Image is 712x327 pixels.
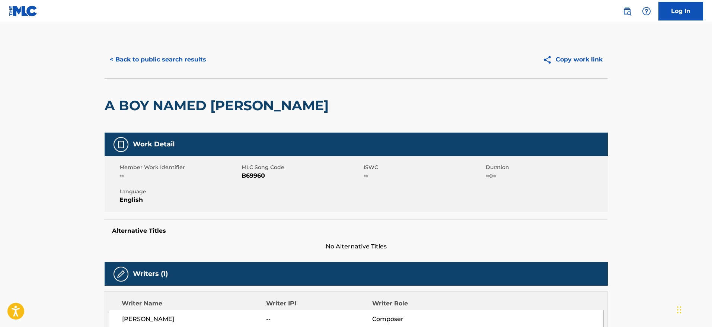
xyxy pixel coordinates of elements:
[105,50,211,69] button: < Back to public search results
[116,270,125,279] img: Writers
[675,291,712,327] iframe: Chat Widget
[119,196,240,204] span: English
[658,2,703,20] a: Log In
[119,171,240,180] span: --
[242,163,362,171] span: MLC Song Code
[372,299,469,308] div: Writer Role
[266,299,372,308] div: Writer IPI
[116,140,125,149] img: Work Detail
[543,55,556,64] img: Copy work link
[623,7,632,16] img: search
[105,97,332,114] h2: A BOY NAMED [PERSON_NAME]
[642,7,651,16] img: help
[639,4,654,19] div: Help
[133,140,175,149] h5: Work Detail
[364,163,484,171] span: ISWC
[133,270,168,278] h5: Writers (1)
[119,163,240,171] span: Member Work Identifier
[112,227,600,235] h5: Alternative Titles
[119,188,240,196] span: Language
[266,315,372,324] span: --
[620,4,635,19] a: Public Search
[9,6,38,16] img: MLC Logo
[675,291,712,327] div: Widget chat
[677,299,681,321] div: Trascina
[372,315,469,324] span: Composer
[537,50,608,69] button: Copy work link
[486,171,606,180] span: --:--
[364,171,484,180] span: --
[122,315,266,324] span: [PERSON_NAME]
[105,242,608,251] span: No Alternative Titles
[122,299,266,308] div: Writer Name
[242,171,362,180] span: B69960
[486,163,606,171] span: Duration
